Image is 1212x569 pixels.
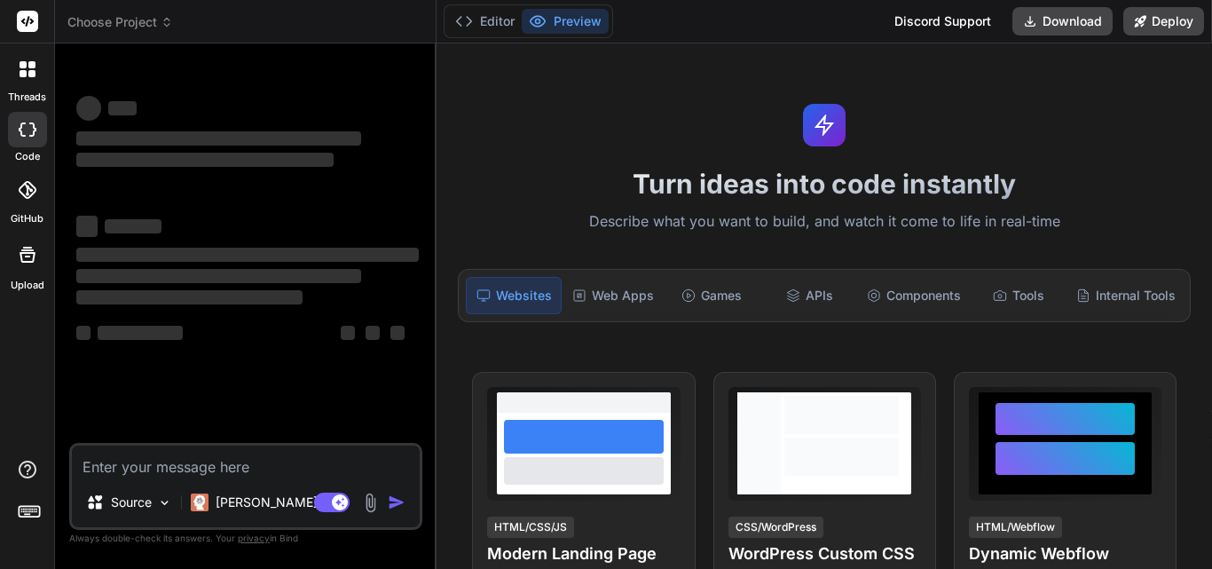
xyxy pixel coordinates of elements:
div: Games [665,277,759,314]
h4: WordPress Custom CSS [728,541,921,566]
span: ‌ [76,248,419,262]
img: Claude 4 Sonnet [191,494,209,511]
img: attachment [360,493,381,513]
div: Tools [972,277,1066,314]
h1: Turn ideas into code instantly [447,168,1201,200]
p: Always double-check its answers. Your in Bind [69,530,422,547]
div: CSS/WordPress [728,517,823,538]
button: Deploy [1123,7,1204,36]
p: Source [111,494,152,511]
label: Upload [11,278,44,293]
div: Discord Support [884,7,1002,36]
span: privacy [238,533,270,543]
img: Pick Models [157,495,172,510]
div: Internal Tools [1069,277,1183,314]
span: ‌ [76,326,91,340]
div: APIs [762,277,856,314]
span: ‌ [98,326,183,340]
label: GitHub [11,211,43,226]
div: HTML/CSS/JS [487,517,574,538]
label: code [15,149,40,164]
div: Components [860,277,968,314]
span: ‌ [76,96,101,121]
span: ‌ [105,219,161,233]
span: ‌ [390,326,405,340]
h4: Modern Landing Page [487,541,680,566]
div: HTML/Webflow [969,517,1062,538]
span: ‌ [76,153,334,167]
div: Web Apps [565,277,661,314]
button: Editor [448,9,522,34]
span: ‌ [341,326,355,340]
p: [PERSON_NAME] 4 S.. [216,494,348,511]
span: ‌ [366,326,380,340]
button: Preview [522,9,609,34]
span: ‌ [76,290,303,304]
span: Choose Project [67,13,173,31]
span: ‌ [76,131,361,146]
span: ‌ [76,216,98,237]
label: threads [8,90,46,105]
p: Describe what you want to build, and watch it come to life in real-time [447,210,1201,233]
img: icon [388,494,405,511]
button: Download [1012,7,1113,36]
div: Websites [466,277,562,314]
span: ‌ [76,269,361,283]
span: ‌ [108,101,137,115]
